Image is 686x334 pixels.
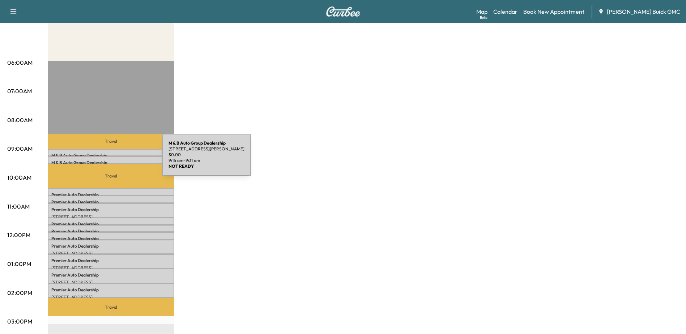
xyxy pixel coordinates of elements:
[51,192,171,198] p: Premier Auto Dealership
[48,134,174,149] p: Travel
[51,221,171,227] p: Premier Auto Dealership
[169,163,194,169] b: NOT READY
[7,317,32,326] p: 03:00PM
[51,279,171,285] p: [STREET_ADDRESS]
[476,7,487,16] a: MapBeta
[169,140,226,146] b: M & B Auto Group Dealership
[51,228,171,234] p: Premier Auto Dealership
[51,160,171,166] p: M & B Auto Group Dealership
[51,272,171,278] p: Premier Auto Dealership
[51,153,171,158] p: M & B Auto Group Dealership
[48,164,174,189] p: Travel
[7,173,31,182] p: 10:00AM
[326,7,361,17] img: Curbee Logo
[607,7,680,16] span: [PERSON_NAME] Buick GMC
[7,231,30,239] p: 12:00PM
[7,58,33,67] p: 06:00AM
[169,152,244,158] p: $ 0.00
[7,87,32,95] p: 07:00AM
[51,214,171,220] p: [STREET_ADDRESS]
[51,207,171,213] p: Premier Auto Dealership
[48,298,174,316] p: Travel
[169,146,244,152] p: [STREET_ADDRESS][PERSON_NAME]
[480,15,487,20] div: Beta
[51,199,171,205] p: Premier Auto Dealership
[7,144,33,153] p: 09:00AM
[51,287,171,293] p: Premier Auto Dealership
[7,202,30,211] p: 11:00AM
[51,265,171,271] p: [STREET_ADDRESS]
[7,260,31,268] p: 01:00PM
[51,236,171,241] p: Premier Auto Dealership
[51,258,171,264] p: Premier Auto Dealership
[169,158,244,163] p: 9:16 am - 9:31 am
[523,7,584,16] a: Book New Appointment
[493,7,517,16] a: Calendar
[51,294,171,300] p: [STREET_ADDRESS]
[51,243,171,249] p: Premier Auto Dealership
[7,116,33,124] p: 08:00AM
[7,288,32,297] p: 02:00PM
[51,250,171,256] p: [STREET_ADDRESS]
